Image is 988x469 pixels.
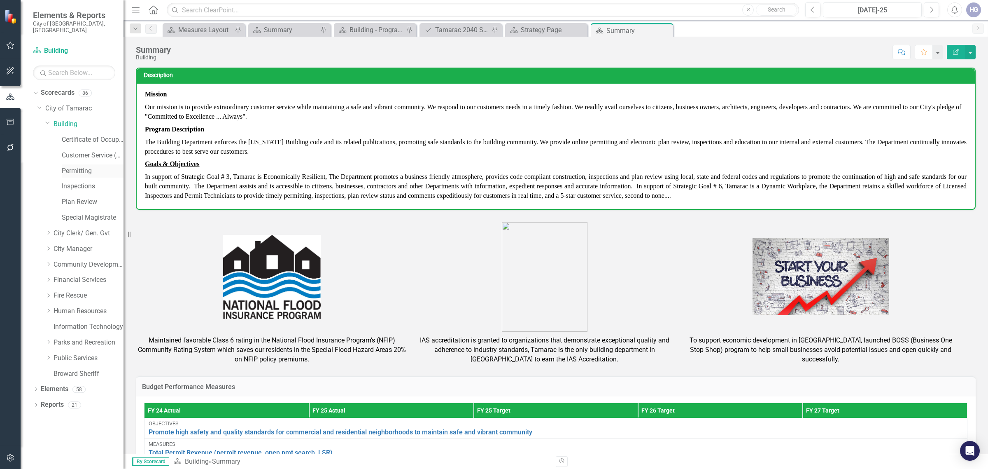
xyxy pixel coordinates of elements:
[62,151,123,160] a: Customer Service (Bldg)
[149,449,963,457] a: Total Permit Revenue (permit revenue, open pmt search, LSR)
[178,25,233,35] div: Measures Layout
[142,383,969,391] h3: Budget Performance Measures
[54,275,123,285] a: Financial Services
[507,25,585,35] a: Strategy Page
[606,26,671,36] div: Summary
[145,91,167,98] span: Mission
[3,9,19,24] img: ClearPoint Strategy
[502,222,587,332] img: image_1b3miuje6ei6y.png
[826,5,919,15] div: [DATE]-25
[212,457,240,465] div: Summary
[681,334,961,366] td: To support economic development in [GEOGRAPHIC_DATA], launched BOSS (Business One Stop Shop) prog...
[33,66,115,80] input: Search Below...
[145,160,199,167] span: Goals & Objectives
[350,25,404,35] div: Building - Program Description (3500)
[136,54,171,61] div: Building
[408,334,680,366] td: IAS accreditation is granted to organizations that demonstrate exceptional quality and adherence ...
[966,2,981,17] button: HG
[54,260,123,270] a: Community Development
[62,213,123,223] a: Special Magistrate
[145,138,967,155] span: The Building Department enforces the [US_STATE] Building code and its related publications, promo...
[149,441,963,447] div: Measures
[54,354,123,363] a: Public Services
[250,25,318,35] a: Summary
[149,421,963,427] div: Objectives
[336,25,404,35] a: Building - Program Description (3500)
[753,238,889,315] img: 10 Top Tips For Starting a Business in France
[264,25,318,35] div: Summary
[144,418,967,439] td: Double-Click to Edit Right Click for Context Menu
[54,244,123,254] a: City Manager
[167,3,799,17] input: Search ClearPoint...
[33,46,115,56] a: Building
[41,385,68,394] a: Elements
[79,89,92,96] div: 86
[33,10,115,20] span: Elements & Reports
[62,135,123,145] a: Certificate of Occupancy
[435,25,489,35] div: Tamarac 2040 Strategic Plan - Departmental Action Plan
[62,182,123,191] a: Inspections
[521,25,585,35] div: Strategy Page
[145,126,204,133] span: Program Description
[41,88,75,98] a: Scorecards
[54,291,123,300] a: Fire Rescue
[165,25,233,35] a: Measures Layout
[185,457,209,465] a: Building
[54,338,123,347] a: Parks and Recreation
[41,400,64,410] a: Reports
[756,4,797,16] button: Search
[54,369,123,379] a: Broward Sheriff
[144,73,971,79] h3: Description
[223,235,321,319] img: Community Rating System | Kill Devil Hills, NC! - Official Website
[823,2,922,17] button: [DATE]-25
[68,401,81,408] div: 21
[132,457,169,466] span: By Scorecard
[54,229,123,238] a: City Clerk/ Gen. Gvt
[33,20,115,34] small: City of [GEOGRAPHIC_DATA], [GEOGRAPHIC_DATA]
[145,103,961,120] span: Our mission is to provide extraordinary customer service while maintaining a safe and vibrant com...
[62,197,123,207] a: Plan Review
[173,457,550,467] div: »
[145,173,967,199] span: In support of Strategic Goal # 3, Tamarac is Economically Resilient, The Department promotes a bu...
[149,429,963,436] a: Promote high safety and quality standards for commercial and residential neighborhoods to maintai...
[136,334,408,366] td: Maintained favorable Class 6 rating in the National Flood Insurance Program's (NFIP) Community Ra...
[54,120,123,129] a: Building
[45,104,123,113] a: City of Tamarac
[54,307,123,316] a: Human Resources
[136,45,171,54] div: Summary
[54,322,123,332] a: Information Technology
[144,439,967,466] td: Double-Click to Edit Right Click for Context Menu
[62,166,123,176] a: Permitting
[72,386,86,393] div: 58
[422,25,489,35] a: Tamarac 2040 Strategic Plan - Departmental Action Plan
[768,6,785,13] span: Search
[960,441,980,461] div: Open Intercom Messenger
